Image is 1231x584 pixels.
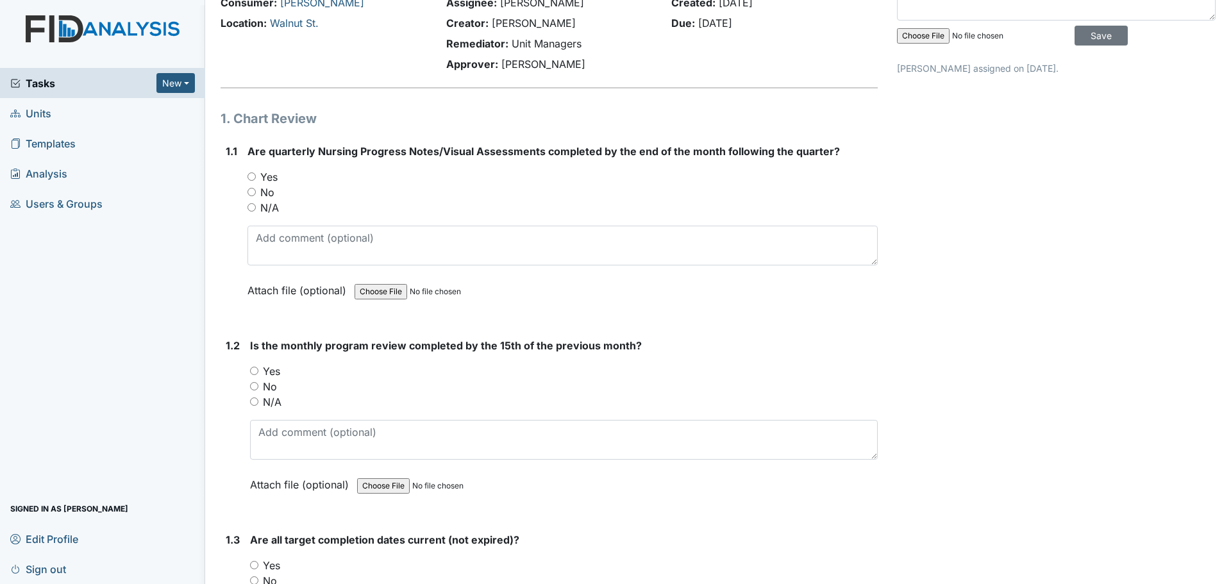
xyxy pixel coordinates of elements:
[260,169,278,185] label: Yes
[698,17,732,29] span: [DATE]
[247,172,256,181] input: Yes
[263,363,280,379] label: Yes
[263,379,277,394] label: No
[226,144,237,159] label: 1.1
[10,194,103,213] span: Users & Groups
[10,133,76,153] span: Templates
[250,339,642,352] span: Is the monthly program review completed by the 15th of the previous month?
[247,276,351,298] label: Attach file (optional)
[221,17,267,29] strong: Location:
[247,145,840,158] span: Are quarterly Nursing Progress Notes/Visual Assessments completed by the end of the month followi...
[10,163,67,183] span: Analysis
[250,382,258,390] input: No
[10,529,78,549] span: Edit Profile
[446,17,489,29] strong: Creator:
[10,499,128,519] span: Signed in as [PERSON_NAME]
[221,109,878,128] h1: 1. Chart Review
[492,17,576,29] span: [PERSON_NAME]
[250,470,354,492] label: Attach file (optional)
[260,185,274,200] label: No
[226,532,240,547] label: 1.3
[270,17,319,29] a: Walnut St.
[10,103,51,123] span: Units
[263,558,280,573] label: Yes
[10,559,66,579] span: Sign out
[263,394,281,410] label: N/A
[247,203,256,212] input: N/A
[247,188,256,196] input: No
[156,73,195,93] button: New
[260,200,279,215] label: N/A
[10,76,156,91] a: Tasks
[250,367,258,375] input: Yes
[512,37,582,50] span: Unit Managers
[501,58,585,71] span: [PERSON_NAME]
[1075,26,1128,46] input: Save
[671,17,695,29] strong: Due:
[897,62,1216,75] p: [PERSON_NAME] assigned on [DATE].
[446,37,508,50] strong: Remediator:
[250,533,519,546] span: Are all target completion dates current (not expired)?
[250,561,258,569] input: Yes
[250,397,258,406] input: N/A
[226,338,240,353] label: 1.2
[446,58,498,71] strong: Approver:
